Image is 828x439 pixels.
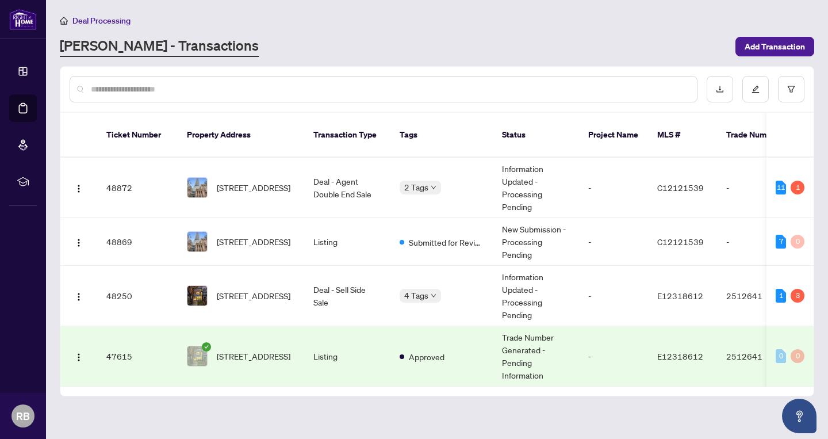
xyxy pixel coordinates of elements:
[390,113,493,158] th: Tags
[70,178,88,197] button: Logo
[745,37,805,56] span: Add Transaction
[579,326,648,387] td: -
[74,238,83,247] img: Logo
[717,266,798,326] td: 2512641
[304,326,390,387] td: Listing
[70,347,88,365] button: Logo
[579,113,648,158] th: Project Name
[97,113,178,158] th: Ticket Number
[217,350,290,362] span: [STREET_ADDRESS]
[217,235,290,248] span: [STREET_ADDRESS]
[409,350,444,363] span: Approved
[97,218,178,266] td: 48869
[493,218,579,266] td: New Submission - Processing Pending
[782,399,816,433] button: Open asap
[187,232,207,251] img: thumbnail-img
[304,266,390,326] td: Deal - Sell Side Sale
[716,85,724,93] span: download
[16,408,30,424] span: RB
[202,342,211,352] span: check-circle
[776,349,786,363] div: 0
[70,287,88,305] button: Logo
[717,113,798,158] th: Trade Number
[717,326,798,387] td: 2512641
[178,113,304,158] th: Property Address
[707,76,733,102] button: download
[493,158,579,218] td: Information Updated - Processing Pending
[791,349,804,363] div: 0
[493,326,579,387] td: Trade Number Generated - Pending Information
[657,351,703,361] span: E12318612
[717,218,798,266] td: -
[657,182,704,193] span: C12121539
[60,17,68,25] span: home
[493,113,579,158] th: Status
[787,85,795,93] span: filter
[717,158,798,218] td: -
[74,292,83,301] img: Logo
[74,353,83,362] img: Logo
[752,85,760,93] span: edit
[74,184,83,193] img: Logo
[776,289,786,303] div: 1
[791,235,804,249] div: 0
[187,178,207,197] img: thumbnail-img
[187,346,207,366] img: thumbnail-img
[791,181,804,194] div: 1
[657,291,703,301] span: E12318612
[404,289,428,302] span: 4 Tags
[304,113,390,158] th: Transaction Type
[72,16,131,26] span: Deal Processing
[648,113,717,158] th: MLS #
[431,185,436,190] span: down
[97,326,178,387] td: 47615
[579,158,648,218] td: -
[60,36,259,57] a: [PERSON_NAME] - Transactions
[97,266,178,326] td: 48250
[217,289,290,302] span: [STREET_ADDRESS]
[97,158,178,218] td: 48872
[493,266,579,326] td: Information Updated - Processing Pending
[791,289,804,303] div: 3
[776,181,786,194] div: 11
[217,181,290,194] span: [STREET_ADDRESS]
[735,37,814,56] button: Add Transaction
[778,76,804,102] button: filter
[742,76,769,102] button: edit
[304,218,390,266] td: Listing
[187,286,207,306] img: thumbnail-img
[431,293,436,299] span: down
[657,236,704,247] span: C12121539
[304,158,390,218] td: Deal - Agent Double End Sale
[579,266,648,326] td: -
[776,235,786,249] div: 7
[70,232,88,251] button: Logo
[404,181,428,194] span: 2 Tags
[579,218,648,266] td: -
[409,236,484,249] span: Submitted for Review
[9,9,37,30] img: logo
